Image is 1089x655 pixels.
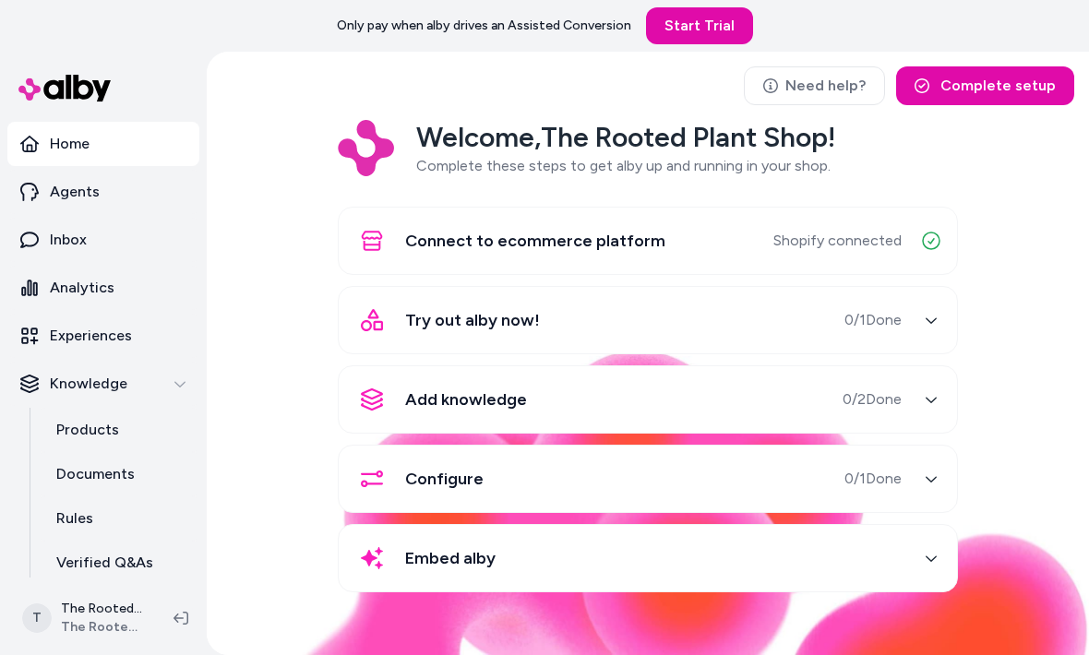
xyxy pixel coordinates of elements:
[7,170,199,214] a: Agents
[416,120,835,155] h2: Welcome, The Rooted Plant Shop !
[61,600,144,618] p: The Rooted Plant Shop Shopify
[38,541,199,585] a: Verified Q&As
[207,349,1089,655] img: alby Bubble
[773,230,902,252] span: Shopify connected
[7,314,199,358] a: Experiences
[7,218,199,262] a: Inbox
[405,466,484,492] span: Configure
[350,536,946,580] button: Embed alby
[22,603,52,633] span: T
[405,545,496,571] span: Embed alby
[405,228,665,254] span: Connect to ecommerce platform
[350,457,946,501] button: Configure0/1Done
[61,618,144,637] span: The Rooted Plant Shop
[744,66,885,105] a: Need help?
[38,496,199,541] a: Rules
[350,219,946,263] button: Connect to ecommerce platformShopify connected
[50,277,114,299] p: Analytics
[405,307,540,333] span: Try out alby now!
[844,468,902,490] span: 0 / 1 Done
[7,362,199,406] button: Knowledge
[646,7,753,44] a: Start Trial
[56,507,93,530] p: Rules
[844,309,902,331] span: 0 / 1 Done
[50,373,127,395] p: Knowledge
[38,408,199,452] a: Products
[56,419,119,441] p: Products
[56,463,135,485] p: Documents
[7,266,199,310] a: Analytics
[350,298,946,342] button: Try out alby now!0/1Done
[11,589,159,648] button: TThe Rooted Plant Shop ShopifyThe Rooted Plant Shop
[50,229,87,251] p: Inbox
[338,120,394,176] img: Logo
[350,377,946,422] button: Add knowledge0/2Done
[416,157,831,174] span: Complete these steps to get alby up and running in your shop.
[7,122,199,166] a: Home
[18,75,111,101] img: alby Logo
[38,452,199,496] a: Documents
[50,325,132,347] p: Experiences
[843,388,902,411] span: 0 / 2 Done
[50,181,100,203] p: Agents
[56,552,153,574] p: Verified Q&As
[405,387,527,412] span: Add knowledge
[896,66,1074,105] button: Complete setup
[50,133,90,155] p: Home
[337,17,631,35] p: Only pay when alby drives an Assisted Conversion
